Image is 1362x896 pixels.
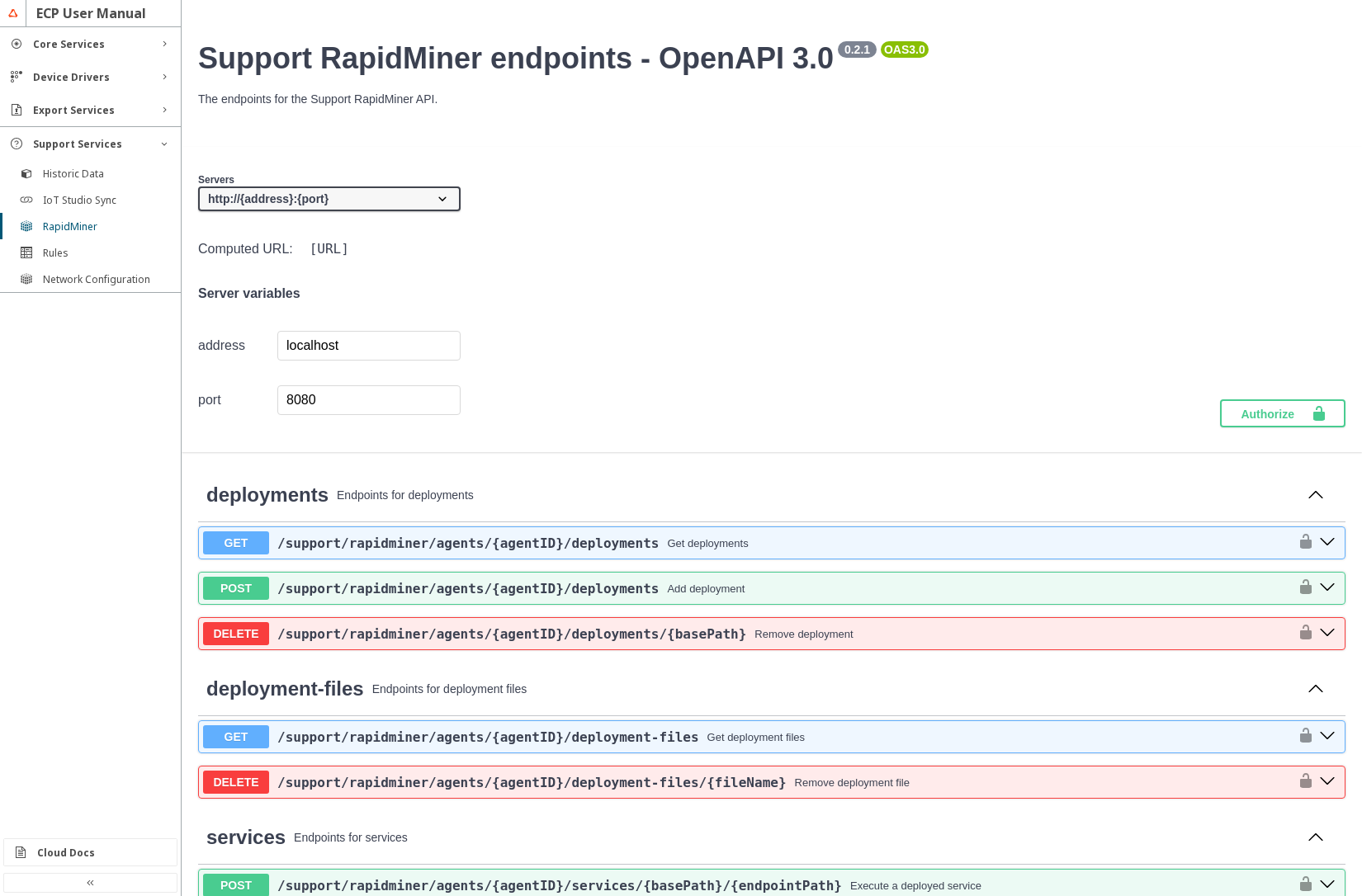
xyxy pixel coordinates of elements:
[1289,727,1314,747] button: authorization button unlocked
[1241,405,1311,422] span: Authorize
[203,622,269,645] span: DELETE
[277,775,787,790] a: /support/rapidminer/agents/{agentID}/deployment-files/{fileName}
[277,626,746,642] span: /support /rapidminer /agents /{agentID} /deployments /{basePath}
[1303,483,1329,508] button: Collapse operation
[372,682,1294,696] p: Endpoints for deployment files
[203,531,269,554] span: GET
[203,771,269,794] span: DELETE
[1314,875,1341,896] button: post ​/support​/rapidminer​/agents​/{agentID}​/services​/{basePath}​/{endpointPath}
[1303,677,1329,702] button: Collapse operation
[1289,578,1314,598] button: authorization button unlocked
[1289,875,1314,895] button: authorization button unlocked
[337,488,1294,502] p: Endpoints for deployments
[1289,772,1314,792] button: authorization button unlocked
[198,92,1345,106] p: The endpoints for the Support RapidMiner API.
[1314,532,1341,554] button: get ​/support​/rapidminer​/agents​/{agentID}​/deployments
[277,729,699,745] span: /support /rapidminer /agents /{agentID} /deployment-files
[1289,533,1314,553] button: authorization button unlocked
[203,531,1289,554] button: GET/support/rapidminer/agents/{agentID}/deploymentsGet deployments
[277,535,659,551] span: /support /rapidminer /agents /{agentID} /deployments
[206,483,329,507] a: deployments
[203,577,1289,600] button: POST/support/rapidminer/agents/{agentID}/deploymentsAdd deployment
[198,384,277,416] td: port
[277,878,842,894] span: /support /rapidminer /agents /{agentID} /services /{basePath} /{endpointPath}
[1314,726,1341,747] button: get ​/support​/rapidminer​/agents​/{agentID}​/deployment-files
[198,330,277,361] td: address
[667,537,748,549] div: Get deployments
[277,878,842,894] a: /support/rapidminer/agents/{agentID}/services/{basePath}/{endpointPath}
[203,771,1289,794] button: DELETE/support/rapidminer/agents/{agentID}/deployment-files/{fileName}Remove deployment file
[795,776,910,789] div: Remove deployment file
[203,577,269,600] span: POST
[277,729,699,745] a: /support/rapidminer/agents/{agentID}/deployment-files
[1314,771,1341,793] button: delete ​/support​/rapidminer​/agents​/{agentID}​/deployment-files​/{fileName}
[1220,399,1345,427] button: Authorize
[277,581,659,597] span: /support /rapidminer /agents /{agentID} /deployments
[1314,578,1341,599] button: post ​/support​/rapidminer​/agents​/{agentID}​/deployments
[198,174,234,186] span: Servers
[841,43,873,56] pre: 0.2.1
[198,286,461,301] h4: Server variables
[754,628,853,640] div: Remove deployment
[1314,623,1341,644] button: delete ​/support​/rapidminer​/agents​/{agentID}​/deployments​/{basePath}
[198,238,461,260] div: Computed URL:
[277,626,746,642] a: /support/rapidminer/agents/{agentID}/deployments/{basePath}
[198,41,1345,76] h2: Support RapidMiner endpoints - OpenAPI 3.0
[277,535,659,551] a: /support/rapidminer/agents/{agentID}/deployments
[203,725,1289,748] button: GET/support/rapidminer/agents/{agentID}/deployment-filesGet deployment files
[1289,624,1314,644] button: authorization button unlocked
[277,581,659,597] a: /support/rapidminer/agents/{agentID}/deployments
[206,483,329,506] span: deployments
[667,582,745,595] div: Add deployment
[203,622,1289,645] button: DELETE/support/rapidminer/agents/{agentID}/deployments/{basePath}Remove deployment
[850,879,981,892] div: Execute a deployed service
[277,775,787,790] span: /support /rapidminer /agents /{agentID} /deployment-files /{fileName}
[294,831,1294,844] p: Endpoints for services
[203,725,269,748] span: GET
[306,238,352,260] code: [URL]
[707,731,806,743] div: Get deployment files
[884,43,925,56] pre: OAS 3.0
[206,826,286,849] a: services
[1303,826,1329,851] button: Collapse operation
[206,677,364,700] a: deployment-files
[206,826,286,848] span: services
